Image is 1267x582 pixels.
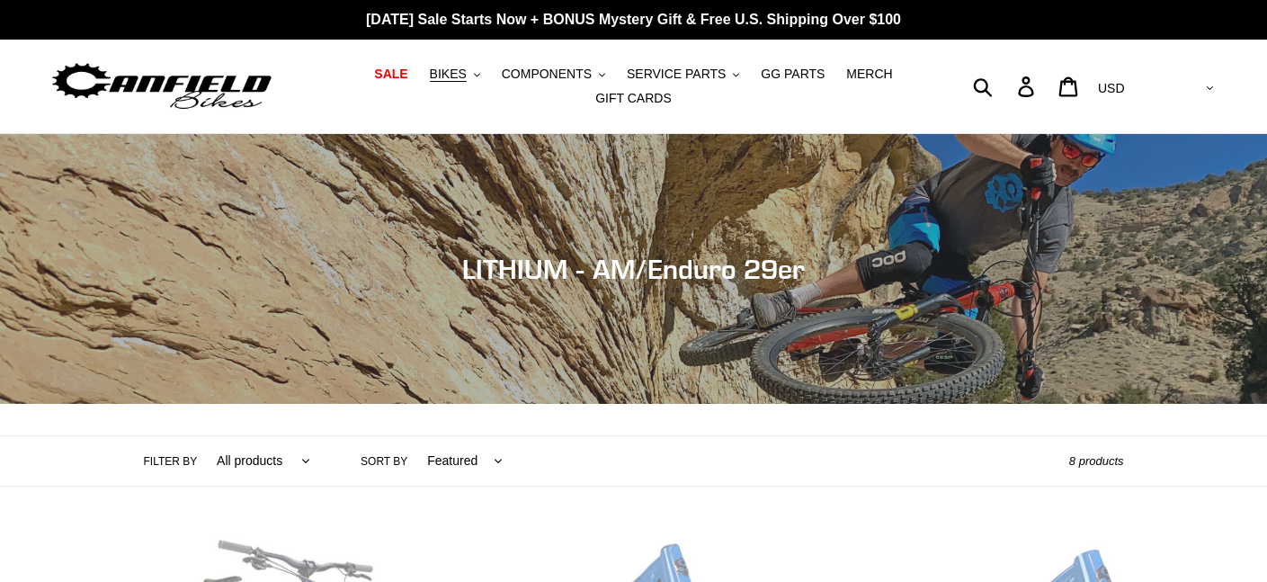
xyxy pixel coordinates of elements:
[430,67,467,82] span: BIKES
[983,67,1029,106] input: Search
[586,86,681,111] a: GIFT CARDS
[595,91,672,106] span: GIFT CARDS
[365,62,416,86] a: SALE
[421,62,489,86] button: BIKES
[374,67,407,82] span: SALE
[837,62,901,86] a: MERCH
[361,453,407,470] label: Sort by
[627,67,726,82] span: SERVICE PARTS
[493,62,614,86] button: COMPONENTS
[144,453,198,470] label: Filter by
[618,62,748,86] button: SERVICE PARTS
[462,253,805,285] span: LITHIUM - AM/Enduro 29er
[502,67,592,82] span: COMPONENTS
[1069,454,1124,468] span: 8 products
[49,58,274,115] img: Canfield Bikes
[761,67,825,82] span: GG PARTS
[752,62,834,86] a: GG PARTS
[846,67,892,82] span: MERCH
